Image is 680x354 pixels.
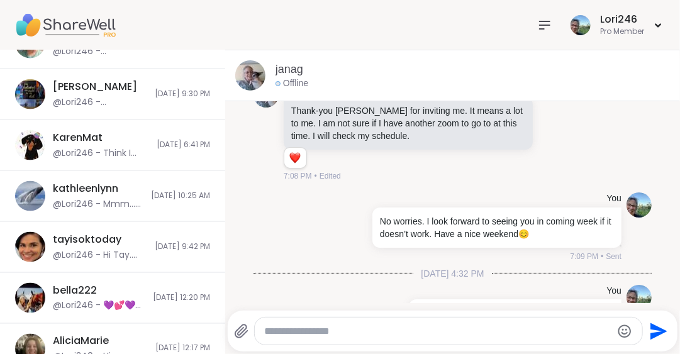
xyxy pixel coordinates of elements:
img: https://sharewell-space-live.sfo3.digitaloceanspaces.com/user-generated/a83e0c5a-a5d7-4dfe-98a3-d... [15,181,45,211]
span: [DATE] 9:42 PM [155,241,210,252]
img: Lori246 [571,15,591,35]
span: • [315,170,317,182]
h4: You [606,285,621,297]
span: [DATE] 12:20 PM [153,292,210,303]
button: Emoji picker [617,324,632,339]
p: Thank-you [PERSON_NAME] for inviting me. It means a lot to me. I am not sure if I have another zo... [291,104,525,142]
button: Send [643,317,671,345]
div: @Lori246 - [PERSON_NAME]- it is such a treat to spend time with you! I love your genuine sharing ... [53,96,147,109]
span: [DATE] 12:17 PM [155,343,210,354]
div: @Lori246 - Think I understand. I see you’re in for depression/life challenges. Feel free anytime ... [53,147,149,160]
div: @Lori246 - Hi Tay. You are in my thoughts, heart & prayers 💕 I will be holding space for the proc... [53,249,147,262]
a: janag [276,62,303,77]
div: [PERSON_NAME] [53,80,137,94]
span: Sent [606,251,621,262]
div: Pro Member [600,26,644,37]
div: KarenMat [53,131,103,145]
span: 7:09 PM [571,251,599,262]
span: [DATE] 9:30 PM [155,89,210,99]
img: ShareWell Nav Logo [15,3,116,47]
span: [DATE] 6:41 PM [157,140,210,150]
div: @Lori246 - [PERSON_NAME], thanks. Enjoy Mindful Movement. Sounds like a really good session. Be w... [53,45,146,58]
div: kathleenlynn [53,182,118,196]
img: https://sharewell-space-live.sfo3.digitaloceanspaces.com/user-generated/4837204d-3360-40a9-aaf0-8... [15,130,45,160]
div: Lori246 [600,13,644,26]
img: https://sharewell-space-live.sfo3.digitaloceanspaces.com/user-generated/71af2f9f-ec08-4bf2-bb45-8... [15,79,45,109]
div: AliciaMarie [53,335,109,348]
div: Reaction list [284,148,306,168]
div: @Lori246 - 💜💕💜💕 [53,300,145,313]
span: [DATE] 10:25 AM [151,191,210,201]
span: Edited [320,170,341,182]
p: No worries. I look forward to seeing you in coming week if it doesn’t work. Have a nice weekend [380,215,614,240]
div: Offline [276,77,308,90]
img: https://sharewell-space-live.sfo3.digitaloceanspaces.com/user-generated/9e831fb5-5856-4682-95b1-7... [235,60,265,91]
span: 7:08 PM [284,170,312,182]
span: • [601,251,603,262]
h4: You [606,192,621,205]
div: @Lori246 - Mmm…so sorry for flare. Damn hard when it come intermittently. May [DATE] be better. S... [53,198,143,211]
img: https://sharewell-space-live.sfo3.digitaloceanspaces.com/user-generated/5690214f-3394-4b7a-9405-4... [627,192,652,218]
img: https://sharewell-space-live.sfo3.digitaloceanspaces.com/user-generated/c3c096e7-2862-42fc-97ba-d... [15,283,45,313]
span: 😊 [518,229,529,239]
div: bella222 [53,284,97,297]
textarea: Type your message [265,325,611,338]
img: https://sharewell-space-live.sfo3.digitaloceanspaces.com/user-generated/bbeb92fc-e1b6-43ef-b5cb-f... [15,232,45,262]
span: [DATE] 4:32 PM [413,267,491,280]
img: https://sharewell-space-live.sfo3.digitaloceanspaces.com/user-generated/5690214f-3394-4b7a-9405-4... [627,285,652,310]
button: Reactions: love [288,153,301,163]
div: tayisoktoday [53,233,121,246]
